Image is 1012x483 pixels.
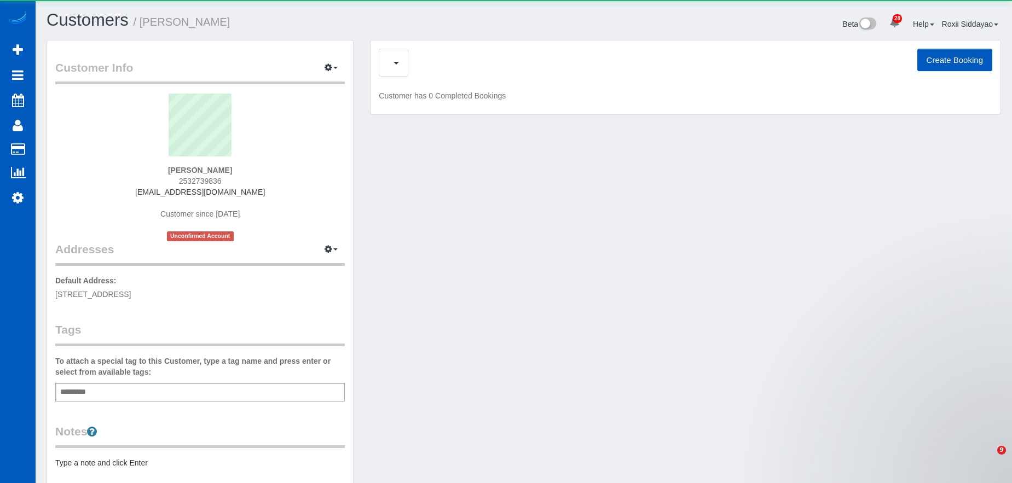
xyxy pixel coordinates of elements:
[942,20,998,28] a: Roxii Siddayao
[47,10,129,30] a: Customers
[55,275,117,286] label: Default Address:
[893,14,902,23] span: 28
[975,446,1001,472] iframe: Intercom live chat
[55,457,345,468] pre: Type a note and click Enter
[917,49,992,72] button: Create Booking
[55,290,131,299] span: [STREET_ADDRESS]
[7,11,28,26] img: Automaid Logo
[55,322,345,346] legend: Tags
[884,11,905,35] a: 28
[135,188,265,196] a: [EMAIL_ADDRESS][DOMAIN_NAME]
[997,446,1006,455] span: 9
[913,20,934,28] a: Help
[179,177,222,185] span: 2532739836
[55,356,345,377] label: To attach a special tag to this Customer, type a tag name and press enter or select from availabl...
[379,90,992,101] p: Customer has 0 Completed Bookings
[842,20,876,28] a: Beta
[55,423,345,448] legend: Notes
[55,60,345,84] legend: Customer Info
[134,16,230,28] small: / [PERSON_NAME]
[168,166,232,174] strong: [PERSON_NAME]
[858,18,876,32] img: New interface
[160,210,240,218] span: Customer since [DATE]
[167,231,234,241] span: Unconfirmed Account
